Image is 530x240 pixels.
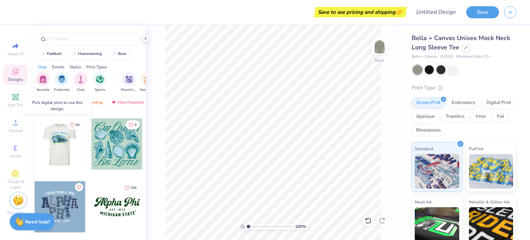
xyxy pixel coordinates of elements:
[140,72,156,93] div: filter for Game Day
[93,72,107,93] div: filter for Sports
[130,186,137,190] span: 346
[121,87,137,93] span: Parent's Weekend
[410,5,461,19] input: Untitled Design
[37,87,49,93] span: Sorority
[456,54,491,60] span: Minimum Order: 12 +
[36,49,65,59] button: football
[36,72,50,93] div: filter for Sorority
[9,128,22,133] span: Upload
[415,198,432,205] span: Neon Ink
[25,219,50,225] strong: Need help?
[375,57,384,64] div: Back
[415,154,459,189] img: Standard
[412,84,516,92] div: Print Type
[7,210,24,215] span: Decorate
[8,51,24,57] span: Image AI
[93,72,107,93] button: filter button
[108,98,147,106] div: Most Favorited
[54,87,70,93] span: Fraternity
[67,120,83,129] button: Like
[412,125,445,136] div: Rhinestones
[74,72,88,93] button: filter button
[78,52,102,56] div: homecoming
[121,72,137,93] div: filter for Parent's Weekend
[135,123,137,127] span: 8
[77,75,85,83] img: Club Image
[96,75,104,83] img: Sports Image
[36,72,50,93] button: filter button
[482,98,516,108] div: Digital Print
[54,72,70,93] div: filter for Fraternity
[125,75,133,83] img: Parent's Weekend Image
[395,8,403,16] span: 👉
[466,6,499,18] button: Save
[107,49,129,59] button: bear
[23,98,92,114] div: Pick digital print to use this design.
[95,87,105,93] span: Sports
[441,112,469,122] div: Transfers
[75,183,83,191] button: Like
[140,87,156,93] span: Game Day
[77,87,85,93] span: Club
[39,75,47,83] img: Sorority Image
[373,40,386,54] img: Back
[295,223,306,230] span: 100 %
[67,49,105,59] button: homecoming
[140,72,156,93] button: filter button
[38,64,47,70] div: Orgs
[492,112,509,122] div: Foil
[412,112,439,122] div: Applique
[8,77,23,82] span: Designs
[40,52,46,56] img: trend_line.gif
[74,72,88,93] div: filter for Club
[47,52,62,56] div: football
[58,75,66,83] img: Fraternity Image
[412,34,510,51] span: Bella + Canvas Unisex Mock Neck Long Sleeve Tee
[71,52,77,56] img: trend_line.gif
[76,123,80,127] span: 89
[3,179,28,190] span: Clipart & logos
[121,183,140,192] button: Like
[126,120,140,129] button: Like
[7,102,24,108] span: Add Text
[316,7,405,17] div: Save to see pricing and shipping
[441,54,453,60] span: # 3520
[144,75,152,83] img: Game Day Image
[412,98,445,108] div: Screen Print
[86,64,107,70] div: Print Types
[121,72,137,93] button: filter button
[118,52,126,56] div: bear
[10,153,21,159] span: Greek
[111,52,117,56] img: trend_line.gif
[469,198,510,205] span: Metallic & Glitter Ink
[111,100,117,105] img: most_fav.gif
[415,145,433,152] span: Standard
[70,64,81,70] div: Styles
[447,98,480,108] div: Embroidery
[412,54,437,60] span: Bella + Canvas
[54,72,70,93] button: filter button
[48,35,136,42] input: Try "Alpha"
[469,154,513,189] img: Puff Ink
[469,145,483,152] span: Puff Ink
[471,112,490,122] div: Vinyl
[52,64,65,70] div: Events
